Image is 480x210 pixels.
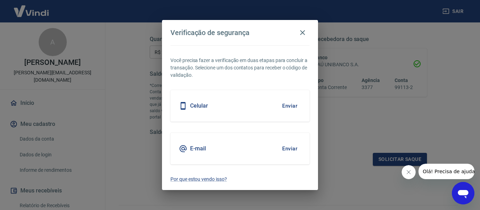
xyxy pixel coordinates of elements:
h5: E-mail [190,145,206,152]
h4: Verificação de segurança [170,28,249,37]
button: Enviar [278,141,301,156]
p: Você precisa fazer a verificação em duas etapas para concluir a transação. Selecione um dos conta... [170,57,310,79]
span: Olá! Precisa de ajuda? [4,5,59,11]
iframe: Mensagem da empresa [419,164,474,179]
iframe: Botão para abrir a janela de mensagens [452,182,474,204]
a: Por que estou vendo isso? [170,176,310,183]
h5: Celular [190,102,208,109]
iframe: Fechar mensagem [402,165,416,179]
button: Enviar [278,99,301,113]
